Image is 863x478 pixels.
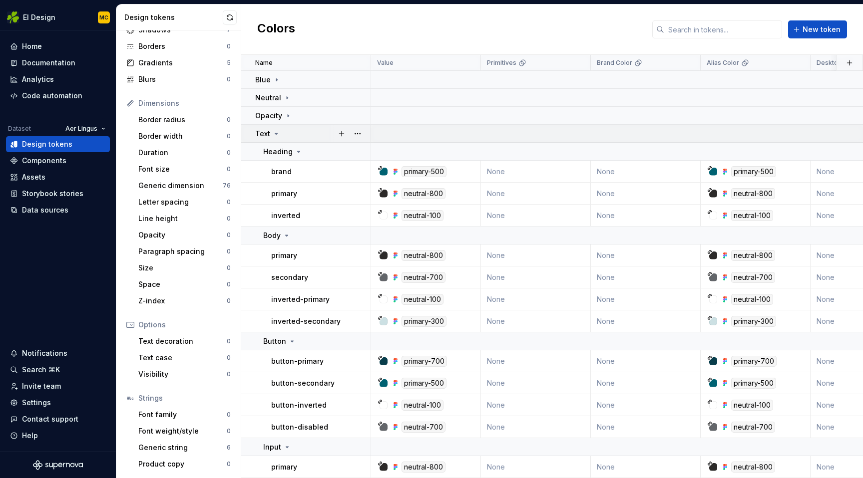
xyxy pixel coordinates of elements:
[664,20,782,38] input: Search in tokens...
[6,362,110,378] button: Search ⌘K
[255,129,270,139] p: Text
[591,288,701,310] td: None
[22,74,54,84] div: Analytics
[138,320,231,330] div: Options
[134,293,235,309] a: Z-index0
[33,460,83,470] svg: Supernova Logo
[6,411,110,427] button: Contact support
[22,398,51,408] div: Settings
[22,348,67,358] div: Notifications
[22,139,72,149] div: Design tokens
[138,296,227,306] div: Z-index
[707,59,739,67] p: Alias Color
[134,178,235,194] a: Generic dimension76
[487,59,516,67] p: Primitives
[402,294,443,305] div: neutral-100
[6,55,110,71] a: Documentation
[731,316,776,327] div: primary-300
[134,456,235,472] a: Product copy0
[227,460,231,468] div: 0
[138,230,227,240] div: Opacity
[134,276,235,292] a: Space0
[6,202,110,218] a: Data sources
[138,426,227,436] div: Font weight/style
[61,122,110,136] button: Aer Lingus
[271,422,328,432] p: button-disabled
[6,88,110,104] a: Code automation
[788,20,847,38] button: New token
[134,161,235,177] a: Font size0
[271,356,324,366] p: button-primary
[402,378,446,389] div: primary-500
[134,333,235,349] a: Text decoration0
[271,189,297,199] p: primary
[227,59,231,67] div: 5
[134,211,235,227] a: Line height0
[591,456,701,478] td: None
[227,247,231,255] div: 0
[134,350,235,366] a: Text case0
[6,395,110,411] a: Settings
[402,462,445,473] div: neutral-800
[227,337,231,345] div: 0
[402,166,446,177] div: primary-500
[731,272,775,283] div: neutral-700
[481,456,591,478] td: None
[227,370,231,378] div: 0
[377,59,394,67] p: Value
[22,189,83,199] div: Storybook stories
[138,336,227,346] div: Text decoration
[227,165,231,173] div: 0
[138,58,227,68] div: Gradients
[481,350,591,372] td: None
[402,316,446,327] div: primary-300
[227,149,231,157] div: 0
[6,169,110,185] a: Assets
[263,442,281,452] p: Input
[22,91,82,101] div: Code automation
[227,116,231,124] div: 0
[227,444,231,452] div: 6
[731,294,773,305] div: neutral-100
[591,161,701,183] td: None
[731,400,773,411] div: neutral-100
[6,153,110,169] a: Components
[22,58,75,68] div: Documentation
[481,183,591,205] td: None
[227,411,231,419] div: 0
[731,356,777,367] div: primary-700
[134,423,235,439] a: Font weight/style0
[122,55,235,71] a: Gradients5
[731,462,775,473] div: neutral-800
[138,115,227,125] div: Border radius
[481,244,591,266] td: None
[402,356,447,367] div: primary-700
[591,350,701,372] td: None
[591,394,701,416] td: None
[402,272,445,283] div: neutral-700
[22,205,68,215] div: Data sources
[138,214,227,224] div: Line height
[134,260,235,276] a: Size0
[7,11,19,23] img: 56b5df98-d96d-4d7e-807c-0afdf3bdaefa.png
[255,93,281,103] p: Neutral
[134,440,235,456] a: Generic string6
[591,372,701,394] td: None
[22,365,60,375] div: Search ⌘K
[402,422,445,433] div: neutral-700
[227,354,231,362] div: 0
[591,205,701,227] td: None
[138,279,227,289] div: Space
[138,148,227,158] div: Duration
[138,197,227,207] div: Letter spacing
[6,38,110,54] a: Home
[138,459,227,469] div: Product copy
[2,6,114,28] button: EI DesignMC
[263,147,293,157] p: Heading
[263,231,281,240] p: Body
[227,280,231,288] div: 0
[6,71,110,87] a: Analytics
[134,145,235,161] a: Duration0
[138,74,227,84] div: Blurs
[591,310,701,332] td: None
